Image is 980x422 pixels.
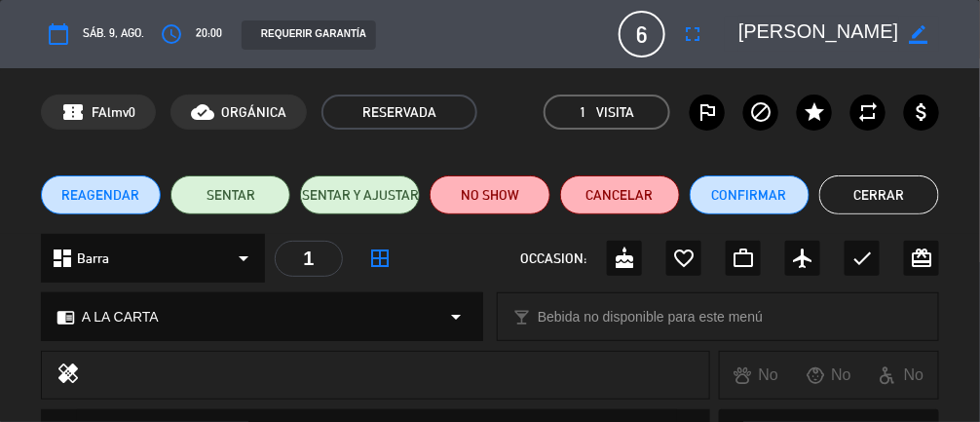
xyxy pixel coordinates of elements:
[856,100,880,124] i: repeat
[430,175,549,214] button: NO SHOW
[580,101,586,124] span: 1
[154,17,189,52] button: access_time
[672,247,696,270] i: favorite_border
[560,175,680,214] button: Cancelar
[696,100,719,124] i: outlined_flag
[910,25,928,44] i: border_color
[910,247,933,270] i: card_giftcard
[749,100,773,124] i: block
[850,247,874,270] i: check
[61,100,85,124] span: confirmation_number
[41,17,76,52] button: calendar_today
[793,363,866,388] div: No
[57,308,75,326] i: chrome_reader_mode
[300,175,420,214] button: SENTAR Y AJUSTAR
[191,100,214,124] i: cloud_done
[732,247,755,270] i: work_outline
[170,175,290,214] button: SENTAR
[41,175,161,214] button: REAGENDAR
[596,101,634,124] em: Visita
[160,22,183,46] i: access_time
[444,305,468,328] i: arrow_drop_down
[242,20,376,50] div: REQUERIR GARANTÍA
[675,17,710,52] button: fullscreen
[83,24,144,44] span: sáb. 9, ago.
[196,24,222,44] span: 20:00
[910,100,933,124] i: attach_money
[221,101,286,124] span: ORGÁNICA
[321,95,477,130] span: RESERVADA
[791,247,814,270] i: airplanemode_active
[681,22,704,46] i: fullscreen
[47,22,70,46] i: calendar_today
[61,185,139,206] span: REAGENDAR
[538,306,763,328] span: Bebida no disponible para este menú
[613,247,636,270] i: cake
[51,247,74,270] i: dashboard
[82,306,159,328] span: A LA CARTA
[92,101,135,124] span: FAlmv0
[232,247,255,270] i: arrow_drop_down
[77,248,109,270] span: Barra
[520,248,586,270] span: OCCASION:
[819,175,939,214] button: Cerrar
[865,363,938,388] div: No
[275,241,343,277] div: 1
[512,308,531,326] i: local_bar
[619,11,665,58] span: 6
[368,247,392,270] i: border_all
[690,175,810,214] button: Confirmar
[57,362,80,389] i: healing
[720,363,793,388] div: No
[803,100,826,124] i: star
